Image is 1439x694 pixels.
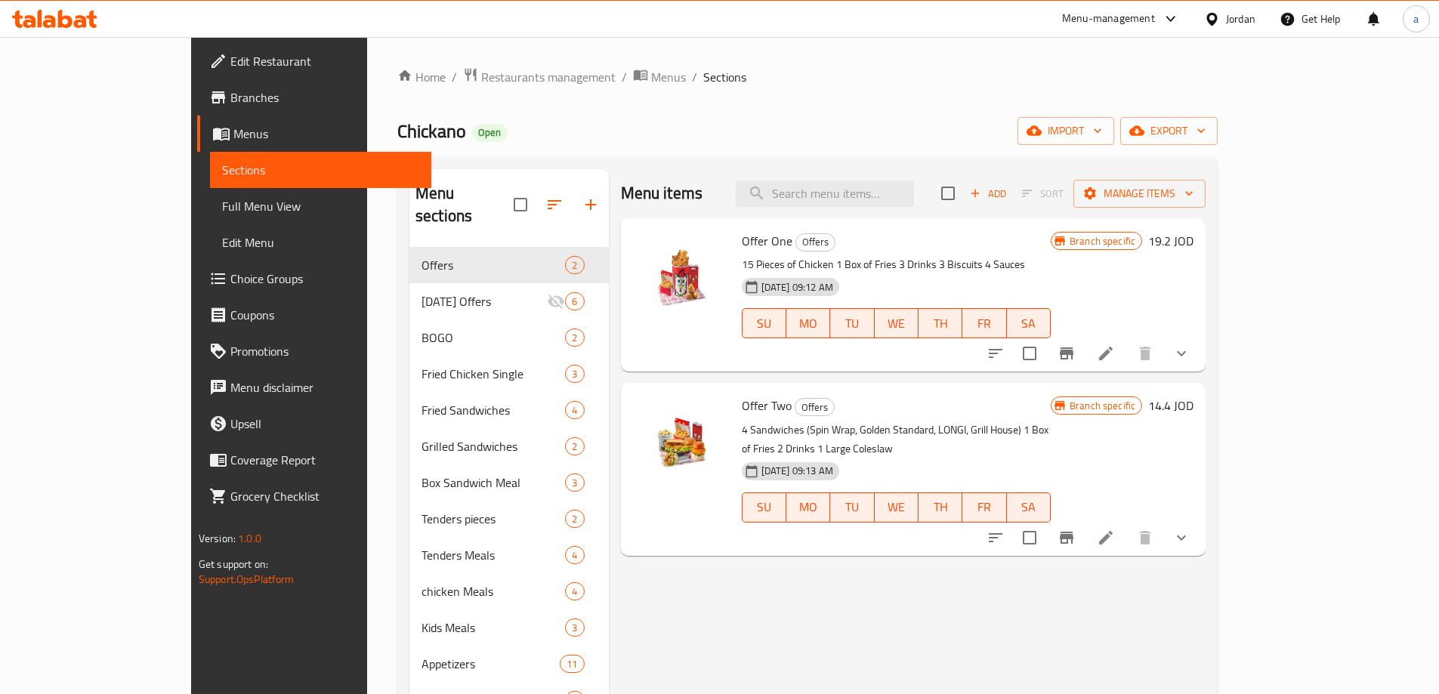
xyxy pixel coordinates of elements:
span: Coupons [230,306,419,324]
a: Sections [210,152,431,188]
div: Offers [795,398,835,416]
div: Appetizers11 [409,646,609,682]
span: 4 [566,585,583,599]
svg: Show Choices [1172,344,1190,362]
span: Coverage Report [230,451,419,469]
button: TH [919,308,962,338]
span: Manage items [1085,184,1194,203]
span: 3 [566,367,583,381]
span: 1.0.0 [238,529,261,548]
span: [DATE] 09:13 AM [755,464,839,478]
div: Tenders Meals4 [409,537,609,573]
span: Appetizers [422,655,560,673]
span: 2 [566,258,583,273]
li: / [622,68,627,86]
button: SA [1007,492,1051,523]
a: Menus [197,116,431,152]
span: BOGO [422,328,565,347]
button: Add section [573,187,609,223]
button: MO [786,308,830,338]
span: MO [792,496,824,518]
span: Grocery Checklist [230,487,419,505]
div: items [565,473,584,492]
input: search [736,180,914,207]
span: Chickano [397,114,466,148]
span: 2 [566,331,583,345]
div: Open [472,124,507,142]
a: Menus [633,67,686,87]
button: SU [742,308,786,338]
button: show more [1163,520,1200,556]
span: Grilled Sandwiches [422,437,565,455]
span: Branches [230,88,419,106]
a: Menu disclaimer [197,369,431,406]
span: Select all sections [505,189,536,221]
h6: 14.4 JOD [1148,395,1194,416]
div: items [565,546,584,564]
span: FR [968,496,1000,518]
svg: Show Choices [1172,529,1190,547]
span: chicken Meals [422,582,565,600]
div: items [565,328,584,347]
li: / [452,68,457,86]
span: Select to update [1014,338,1045,369]
span: 2 [566,512,583,526]
a: Edit Menu [210,224,431,261]
div: items [560,655,584,673]
a: Full Menu View [210,188,431,224]
span: TH [925,496,956,518]
span: Menu disclaimer [230,378,419,396]
span: WE [881,496,912,518]
span: Add [968,185,1008,202]
span: TU [836,313,868,335]
div: Fried Chicken Single3 [409,356,609,392]
span: WE [881,313,912,335]
p: 4 Sandwiches (Spin Wrap, Golden Standard, LONGI, Grill House) 1 Box of Fries 2 Drinks 1 Large Col... [742,421,1051,458]
span: MO [792,313,824,335]
li: / [692,68,697,86]
span: Fried Sandwiches [422,401,565,419]
span: TU [836,496,868,518]
span: Tenders Meals [422,546,565,564]
div: Menu-management [1062,10,1155,28]
button: Branch-specific-item [1048,520,1085,556]
div: items [565,618,584,637]
h2: Menu sections [415,182,514,227]
div: items [565,510,584,528]
button: sort-choices [977,520,1014,556]
button: SU [742,492,786,523]
button: WE [875,492,919,523]
a: Coverage Report [197,442,431,478]
span: Open [472,126,507,139]
nav: breadcrumb [397,67,1218,87]
span: 3 [566,476,583,490]
span: Box Sandwich Meal [422,473,565,492]
a: Coupons [197,297,431,333]
span: Restaurants management [481,68,616,86]
button: show more [1163,335,1200,372]
span: Offer Two [742,394,792,417]
div: BOGO2 [409,319,609,356]
div: Offers2 [409,247,609,283]
button: delete [1127,520,1163,556]
div: Grilled Sandwiches2 [409,428,609,464]
button: Add [964,182,1012,205]
button: delete [1127,335,1163,372]
a: Restaurants management [463,67,616,87]
a: Edit menu item [1097,529,1115,547]
span: TH [925,313,956,335]
span: Offers [422,256,565,274]
a: Promotions [197,333,431,369]
h6: 19.2 JOD [1148,230,1194,251]
span: Promotions [230,342,419,360]
span: Offers [796,233,835,251]
div: items [565,401,584,419]
div: [DATE] Offers6 [409,283,609,319]
img: Offer Two [633,395,730,492]
button: TU [830,492,874,523]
